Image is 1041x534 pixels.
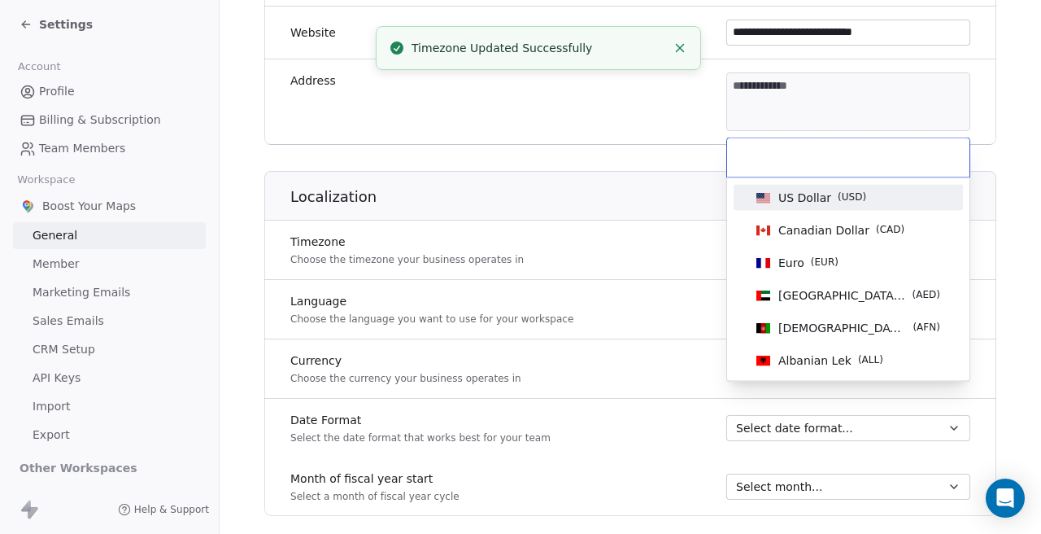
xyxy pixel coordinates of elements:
[876,222,904,239] span: ( CAD )
[838,190,866,206] span: ( USD )
[778,255,804,271] span: Euro
[778,287,905,304] span: [GEOGRAPHIC_DATA] Dirham
[669,37,690,59] button: Close toast
[913,320,940,336] span: ( AFN )
[778,190,831,206] span: US Dollar
[778,222,869,239] span: Canadian Dollar
[912,287,940,304] span: ( AED )
[778,320,906,336] span: [DEMOGRAPHIC_DATA]
[412,40,666,57] div: Timezone Updated Successfully
[778,352,852,369] span: Albanian Lek
[811,255,838,271] span: ( EUR )
[858,352,883,369] span: ( ALL )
